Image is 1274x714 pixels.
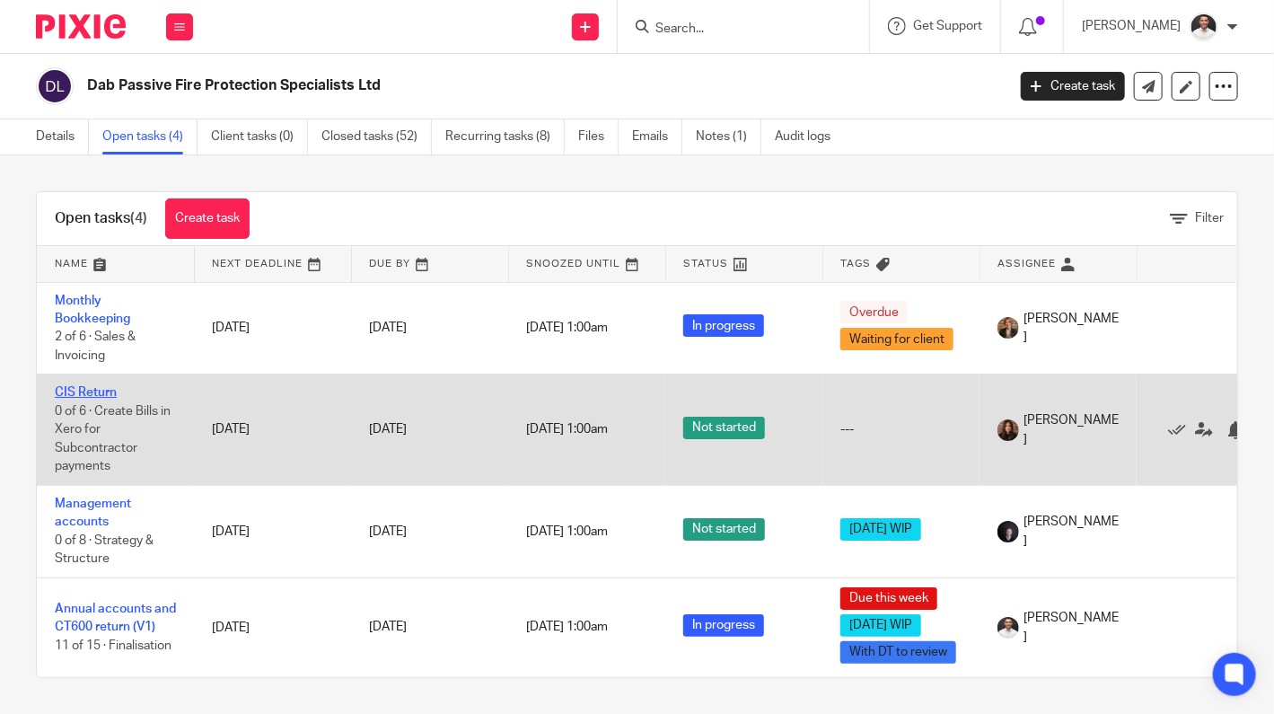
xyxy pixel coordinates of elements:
span: [DATE] 1:00am [526,621,608,634]
span: 2 of 6 · Sales & Invoicing [55,331,136,362]
img: dom%20slack.jpg [1190,13,1218,41]
a: Create task [1021,72,1125,101]
td: [DATE] [194,282,351,375]
img: Pixie [36,14,126,39]
span: Snoozed Until [527,259,621,269]
a: Audit logs [775,119,844,154]
img: dom%20slack.jpg [997,617,1019,639]
span: Not started [683,518,765,541]
span: [DATE] 1:00am [526,322,608,334]
span: 11 of 15 · Finalisation [55,639,171,652]
span: [DATE] WIP [840,518,921,541]
span: (4) [130,211,147,225]
h2: Dab Passive Fire Protection Specialists Ltd [87,76,813,95]
span: In progress [683,314,764,337]
a: Management accounts [55,498,131,528]
div: --- [840,420,962,438]
span: Status [684,259,729,269]
a: Create task [165,198,250,239]
span: Due this week [840,587,937,610]
span: 0 of 6 · Create Bills in Xero for Subcontractor payments [55,405,171,473]
img: svg%3E [36,67,74,105]
span: Filter [1195,212,1224,225]
span: With DT to review [840,641,956,664]
a: Recurring tasks (8) [445,119,565,154]
a: Monthly Bookkeeping [55,295,130,325]
span: [DATE] [369,621,407,634]
a: Annual accounts and CT600 return (V1) [55,603,176,633]
span: [DATE] 1:00am [526,424,608,436]
span: [PERSON_NAME] [1024,310,1119,347]
span: Waiting for client [840,328,953,350]
span: Tags [841,259,872,269]
a: CIS Return [55,386,117,399]
a: Emails [632,119,682,154]
a: Mark as done [1168,420,1195,438]
td: [DATE] [194,577,351,677]
a: Files [578,119,619,154]
span: [DATE] [369,525,407,538]
img: WhatsApp%20Image%202025-04-23%20at%2010.20.30_16e186ec.jpg [997,317,1019,339]
span: [DATE] WIP [840,614,921,637]
span: [PERSON_NAME] [1024,513,1119,550]
p: [PERSON_NAME] [1082,17,1181,35]
span: Get Support [913,20,982,32]
span: Overdue [840,301,908,323]
a: Closed tasks (52) [321,119,432,154]
a: Open tasks (4) [102,119,198,154]
a: Notes (1) [696,119,761,154]
a: Details [36,119,89,154]
span: [DATE] [369,322,407,334]
span: [PERSON_NAME] [1024,411,1119,448]
td: [DATE] [194,485,351,577]
span: 0 of 8 · Strategy & Structure [55,534,154,566]
img: Headshot.jpg [997,419,1019,441]
td: [DATE] [194,375,351,486]
span: [DATE] [369,424,407,436]
span: [PERSON_NAME] [1024,609,1119,646]
span: In progress [683,614,764,637]
h1: Open tasks [55,209,147,228]
span: Not started [683,417,765,439]
input: Search [654,22,815,38]
span: [DATE] 1:00am [526,525,608,538]
img: 455A2509.jpg [997,521,1019,542]
a: Client tasks (0) [211,119,308,154]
